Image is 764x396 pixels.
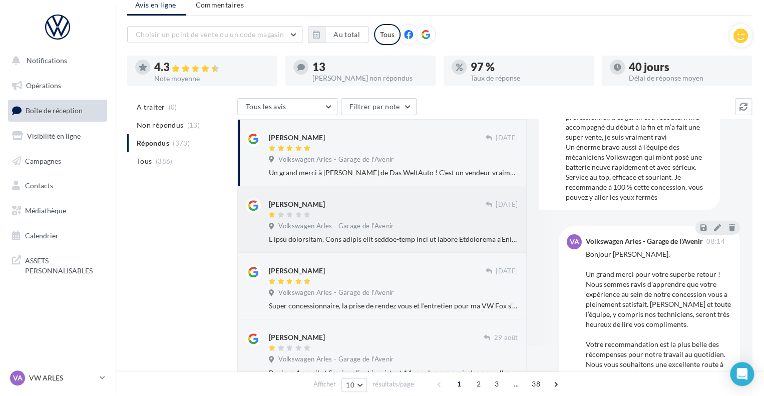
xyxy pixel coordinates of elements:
span: 38 [528,376,544,392]
span: Contacts [25,181,53,190]
button: Tous les avis [237,98,337,115]
a: Boîte de réception [6,100,109,121]
span: Visibilité en ligne [27,132,81,140]
span: A traiter [137,102,165,112]
button: Filtrer par note [341,98,417,115]
div: 40 jours [629,62,744,73]
span: Tous les avis [246,102,286,111]
span: Opérations [26,81,61,90]
div: Un grand merci à [PERSON_NAME] de Das WeltAuto ! C’est un vendeur vraiment professionnel, très ge... [566,92,712,202]
button: Au total [308,26,368,43]
div: Tous [374,24,401,45]
span: (386) [156,157,173,165]
div: 4.3 [154,62,269,73]
span: Volkswagen Arles - Garage de l'Avenir [278,355,394,364]
span: (13) [187,121,200,129]
span: Notifications [27,56,67,65]
div: Open Intercom Messenger [730,362,754,386]
span: 3 [489,376,505,392]
div: Note moyenne [154,75,269,82]
span: résultats/page [372,379,414,389]
div: [PERSON_NAME] [269,266,325,276]
span: [DATE] [496,134,518,143]
span: (0) [169,103,177,111]
div: Bonjour Accueil et Service client inexistant 14 appels pour avoir des nouvelles de mon auto , pui... [269,368,518,378]
a: Campagnes [6,151,109,172]
span: Choisir un point de vente ou un code magasin [136,30,284,39]
div: Super concessionnaire, la prise de rendez vous et l'entretien pour ma VW Fox s'est parfaitement d... [269,301,518,311]
a: Médiathèque [6,200,109,221]
span: 1 [451,376,467,392]
span: Campagnes [25,156,61,165]
div: Volkswagen Arles - Garage de l'Avenir [586,238,703,245]
span: Boîte de réception [26,106,83,115]
span: Tous [137,156,152,166]
div: Taux de réponse [471,75,586,82]
a: Opérations [6,75,109,96]
div: 97 % [471,62,586,73]
span: Afficher [313,379,336,389]
span: Volkswagen Arles - Garage de l'Avenir [278,288,394,297]
span: 29 août [494,333,518,342]
a: VA VW ARLES [8,368,107,387]
a: Visibilité en ligne [6,126,109,147]
span: Volkswagen Arles - Garage de l'Avenir [278,222,394,231]
button: Notifications [6,50,105,71]
div: [PERSON_NAME] non répondus [312,75,428,82]
p: VW ARLES [29,373,96,383]
span: ASSETS PERSONNALISABLES [25,254,103,275]
a: Calendrier [6,225,109,246]
span: 2 [471,376,487,392]
span: Non répondus [137,120,183,130]
div: L ipsu dolorsitam. Cons adipis elit seddoe-temp inci ut labore Etdolorema a'Enima mini veniamq no... [269,234,518,244]
span: 10 [346,381,354,389]
span: Calendrier [25,231,59,240]
span: [DATE] [496,267,518,276]
button: Choisir un point de vente ou un code magasin [127,26,302,43]
span: Volkswagen Arles - Garage de l'Avenir [278,155,394,164]
div: Délai de réponse moyen [629,75,744,82]
span: [DATE] [496,200,518,209]
a: ASSETS PERSONNALISABLES [6,250,109,279]
span: ... [508,376,524,392]
span: VA [570,237,579,247]
div: 13 [312,62,428,73]
span: Médiathèque [25,206,66,215]
span: VA [13,373,23,383]
a: Contacts [6,175,109,196]
button: 10 [341,378,367,392]
button: Au total [325,26,368,43]
div: [PERSON_NAME] [269,332,325,342]
div: [PERSON_NAME] [269,199,325,209]
span: 08:14 [706,238,725,245]
div: Un grand merci à [PERSON_NAME] de Das WeltAuto ! C’est un vendeur vraiment professionnel, très ge... [269,168,518,178]
div: [PERSON_NAME] [269,133,325,143]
